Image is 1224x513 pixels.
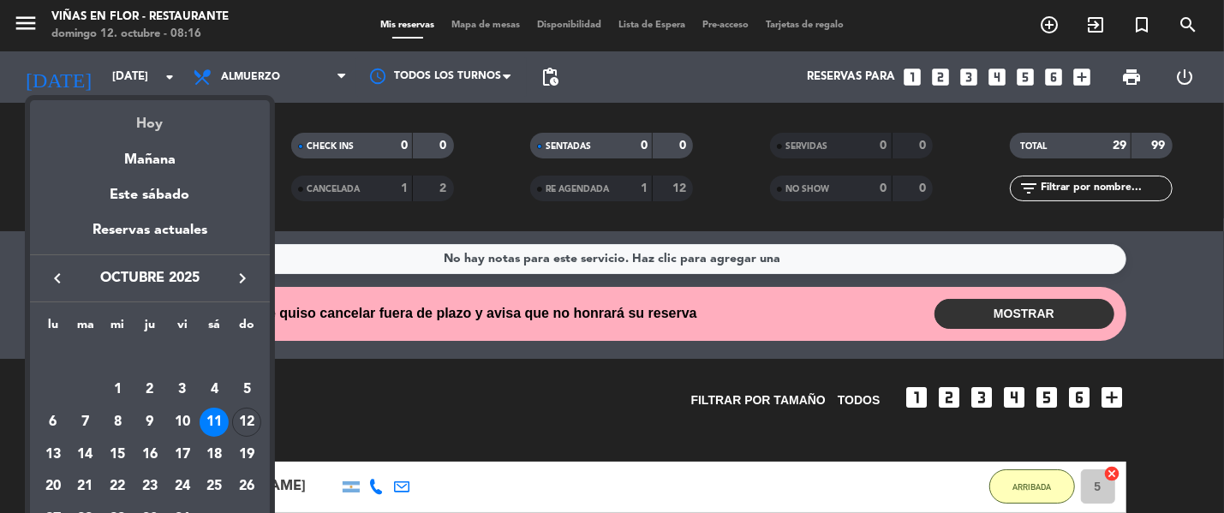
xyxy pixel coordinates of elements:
[199,406,231,438] td: 11 de octubre de 2025
[69,438,102,471] td: 14 de octubre de 2025
[30,171,270,219] div: Este sábado
[200,408,229,437] div: 11
[199,471,231,504] td: 25 de octubre de 2025
[135,472,164,501] div: 23
[37,471,69,504] td: 20 de octubre de 2025
[101,315,134,342] th: miércoles
[168,408,197,437] div: 10
[134,438,166,471] td: 16 de octubre de 2025
[47,268,68,289] i: keyboard_arrow_left
[135,375,164,404] div: 2
[134,406,166,438] td: 9 de octubre de 2025
[166,315,199,342] th: viernes
[103,440,132,469] div: 15
[101,374,134,407] td: 1 de octubre de 2025
[39,408,68,437] div: 6
[69,315,102,342] th: martes
[101,438,134,471] td: 15 de octubre de 2025
[134,315,166,342] th: jueves
[168,472,197,501] div: 24
[71,408,100,437] div: 7
[71,440,100,469] div: 14
[232,440,261,469] div: 19
[230,438,263,471] td: 19 de octubre de 2025
[42,267,73,289] button: keyboard_arrow_left
[69,471,102,504] td: 21 de octubre de 2025
[200,375,229,404] div: 4
[230,374,263,407] td: 5 de octubre de 2025
[166,471,199,504] td: 24 de octubre de 2025
[134,374,166,407] td: 2 de octubre de 2025
[30,136,270,171] div: Mañana
[168,440,197,469] div: 17
[101,471,134,504] td: 22 de octubre de 2025
[166,406,199,438] td: 10 de octubre de 2025
[232,472,261,501] div: 26
[232,375,261,404] div: 5
[37,342,263,374] td: OCT.
[69,406,102,438] td: 7 de octubre de 2025
[168,375,197,404] div: 3
[200,472,229,501] div: 25
[199,315,231,342] th: sábado
[135,408,164,437] div: 9
[71,472,100,501] div: 21
[135,440,164,469] div: 16
[134,471,166,504] td: 23 de octubre de 2025
[30,100,270,135] div: Hoy
[199,374,231,407] td: 4 de octubre de 2025
[200,440,229,469] div: 18
[103,472,132,501] div: 22
[37,315,69,342] th: lunes
[103,375,132,404] div: 1
[230,471,263,504] td: 26 de octubre de 2025
[37,406,69,438] td: 6 de octubre de 2025
[166,438,199,471] td: 17 de octubre de 2025
[230,406,263,438] td: 12 de octubre de 2025
[39,440,68,469] div: 13
[73,267,227,289] span: octubre 2025
[39,472,68,501] div: 20
[166,374,199,407] td: 3 de octubre de 2025
[232,408,261,437] div: 12
[37,438,69,471] td: 13 de octubre de 2025
[101,406,134,438] td: 8 de octubre de 2025
[230,315,263,342] th: domingo
[232,268,253,289] i: keyboard_arrow_right
[199,438,231,471] td: 18 de octubre de 2025
[227,267,258,289] button: keyboard_arrow_right
[30,219,270,254] div: Reservas actuales
[103,408,132,437] div: 8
